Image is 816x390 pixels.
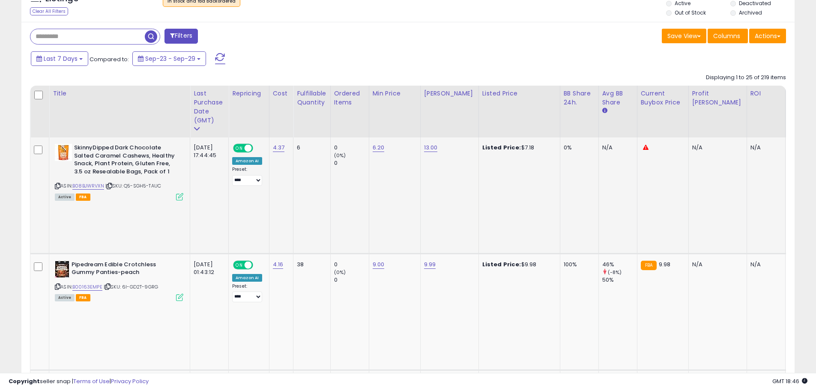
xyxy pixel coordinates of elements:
[105,182,161,189] span: | SKU: Q5-SGH5-TAUC
[482,261,553,268] div: $9.98
[31,51,88,66] button: Last 7 Days
[424,89,475,98] div: [PERSON_NAME]
[334,152,346,159] small: (0%)
[739,9,762,16] label: Archived
[273,143,285,152] a: 4.37
[132,51,206,66] button: Sep-23 - Sep-29
[482,89,556,98] div: Listed Price
[608,269,622,276] small: (-8%)
[55,294,75,301] span: All listings currently available for purchase on Amazon
[164,29,198,44] button: Filters
[334,144,369,152] div: 0
[232,157,262,165] div: Amazon AI
[692,89,743,107] div: Profit [PERSON_NAME]
[772,377,807,385] span: 2025-10-10 18:46 GMT
[273,260,284,269] a: 4.16
[76,194,90,201] span: FBA
[55,261,69,278] img: 51wnF4reeXL._SL40_.jpg
[602,261,637,268] div: 46%
[564,89,595,107] div: BB Share 24h.
[72,283,102,291] a: B00163EMPE
[750,261,779,268] div: N/A
[73,377,110,385] a: Terms of Use
[482,143,521,152] b: Listed Price:
[55,261,183,301] div: ASIN:
[252,145,266,152] span: OFF
[675,9,706,16] label: Out of Stock
[194,89,225,125] div: Last Purchase Date (GMT)
[232,274,262,282] div: Amazon AI
[297,261,323,268] div: 38
[297,144,323,152] div: 6
[55,144,183,199] div: ASIN:
[90,55,129,63] span: Compared to:
[334,276,369,284] div: 0
[713,32,740,40] span: Columns
[692,261,740,268] div: N/A
[482,144,553,152] div: $7.18
[373,260,385,269] a: 9.00
[373,89,417,98] div: Min Price
[104,283,158,290] span: | SKU: 6I-GD2T-9GRG
[9,378,149,386] div: seller snap | |
[602,89,634,107] div: Avg BB Share
[53,89,186,98] div: Title
[564,144,592,152] div: 0%
[74,144,178,178] b: SkinnyDipped Dark Chocolate Salted Caramel Cashews, Healthy Snack, Plant Protein, Gluten Free, 3....
[334,269,346,276] small: (0%)
[692,144,740,152] div: N/A
[424,143,438,152] a: 13.00
[76,294,90,301] span: FBA
[297,89,326,107] div: Fulfillable Quantity
[9,377,40,385] strong: Copyright
[273,89,290,98] div: Cost
[232,89,266,98] div: Repricing
[749,29,786,43] button: Actions
[602,107,607,115] small: Avg BB Share.
[641,261,657,270] small: FBA
[750,89,782,98] div: ROI
[641,89,685,107] div: Current Buybox Price
[194,261,222,276] div: [DATE] 01:43:12
[30,7,68,15] div: Clear All Filters
[662,29,706,43] button: Save View
[334,261,369,268] div: 0
[72,261,176,279] b: Pipedream Edible Crotchless Gummy Panties-peach
[72,182,104,190] a: B08BJWRVXN
[55,194,75,201] span: All listings currently available for purchase on Amazon
[252,261,266,268] span: OFF
[55,144,72,161] img: 41btBDaf-TL._SL40_.jpg
[706,74,786,82] div: Displaying 1 to 25 of 219 items
[750,144,779,152] div: N/A
[564,261,592,268] div: 100%
[44,54,78,63] span: Last 7 Days
[373,143,385,152] a: 6.20
[424,260,436,269] a: 9.99
[482,260,521,268] b: Listed Price:
[602,144,631,152] div: N/A
[111,377,149,385] a: Privacy Policy
[334,159,369,167] div: 0
[234,261,245,268] span: ON
[234,145,245,152] span: ON
[708,29,748,43] button: Columns
[602,276,637,284] div: 50%
[659,260,671,268] span: 9.98
[232,167,263,186] div: Preset:
[194,144,222,159] div: [DATE] 17:44:45
[232,283,263,303] div: Preset:
[334,89,365,107] div: Ordered Items
[145,54,195,63] span: Sep-23 - Sep-29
